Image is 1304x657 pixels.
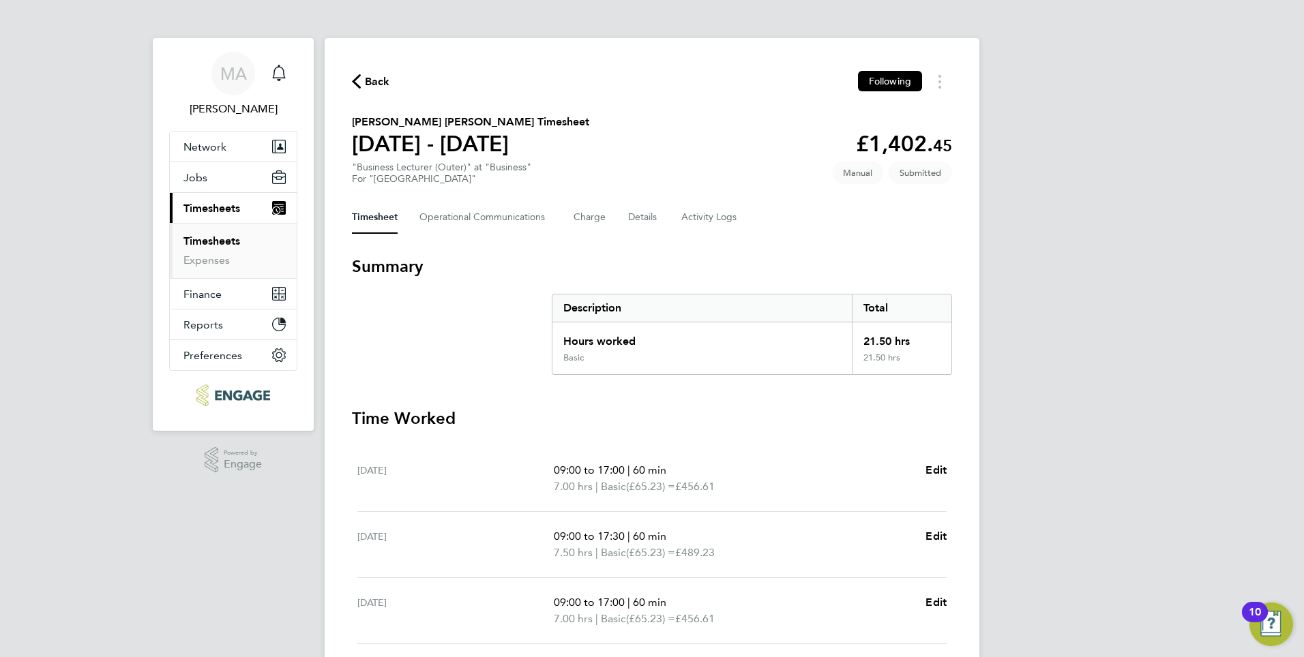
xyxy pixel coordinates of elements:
[554,480,593,493] span: 7.00 hrs
[852,352,951,374] div: 21.50 hrs
[574,201,606,234] button: Charge
[220,65,247,82] span: MA
[554,612,593,625] span: 7.00 hrs
[595,612,598,625] span: |
[205,447,263,473] a: Powered byEngage
[633,596,666,609] span: 60 min
[1249,602,1293,646] button: Open Resource Center, 10 new notifications
[352,201,398,234] button: Timesheet
[352,408,952,429] h3: Time Worked
[627,530,630,543] span: |
[169,52,297,117] a: MA[PERSON_NAME]
[626,480,675,493] span: (£65.23) =
[626,546,675,559] span: (£65.23) =
[928,71,952,92] button: Timesheets Menu
[170,162,297,192] button: Jobs
[183,140,226,153] span: Network
[627,463,630,476] span: |
[183,202,240,215] span: Timesheets
[633,463,666,476] span: 60 min
[627,596,630,609] span: |
[419,201,552,234] button: Operational Communications
[628,201,660,234] button: Details
[595,546,598,559] span: |
[925,596,947,609] span: Edit
[601,478,626,495] span: Basic
[224,447,262,459] span: Powered by
[601,545,626,561] span: Basic
[183,171,207,184] span: Jobs
[170,132,297,162] button: Network
[352,114,589,130] h2: [PERSON_NAME] [PERSON_NAME] Timesheet
[675,546,715,559] span: £489.23
[170,309,297,339] button: Reports
[183,318,223,331] span: Reports
[170,279,297,309] button: Finance
[224,459,262,470] span: Engage
[675,480,715,493] span: £456.61
[552,294,952,375] div: Summary
[357,462,554,495] div: [DATE]
[858,71,922,91] button: Following
[365,74,390,90] span: Back
[552,294,852,322] div: Description
[595,480,598,493] span: |
[554,596,625,609] span: 09:00 to 17:00
[925,528,947,545] a: Edit
[169,384,297,406] a: Go to home page
[925,463,947,476] span: Edit
[170,340,297,370] button: Preferences
[183,288,222,301] span: Finance
[925,594,947,611] a: Edit
[183,349,242,362] span: Preferences
[563,352,584,363] div: Basic
[925,462,947,478] a: Edit
[352,173,531,185] div: For "[GEOGRAPHIC_DATA]"
[183,234,240,247] a: Timesheets
[352,256,952,277] h3: Summary
[933,136,952,155] span: 45
[554,463,625,476] span: 09:00 to 17:00
[1249,612,1261,630] div: 10
[925,530,947,543] span: Edit
[357,528,554,561] div: [DATE]
[681,201,739,234] button: Activity Logs
[554,546,593,559] span: 7.50 hrs
[352,73,390,90] button: Back
[183,254,230,266] a: Expenses
[869,75,911,87] span: Following
[357,594,554,627] div: [DATE]
[856,131,952,157] app-decimal: £1,402.
[633,530,666,543] span: 60 min
[889,162,952,184] span: This timesheet is Submitted.
[153,38,314,431] nav: Main navigation
[832,162,883,184] span: This timesheet was manually created.
[352,130,589,157] h1: [DATE] - [DATE]
[170,223,297,278] div: Timesheets
[554,530,625,543] span: 09:00 to 17:30
[352,162,531,185] div: "Business Lecturer (Outer)" at "Business"
[196,384,269,406] img: ncclondon-logo-retina.png
[675,612,715,625] span: £456.61
[170,193,297,223] button: Timesheets
[169,101,297,117] span: Mahnaz Asgari Joorshari
[601,611,626,627] span: Basic
[852,294,951,322] div: Total
[552,322,852,352] div: Hours worked
[626,612,675,625] span: (£65.23) =
[852,322,951,352] div: 21.50 hrs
